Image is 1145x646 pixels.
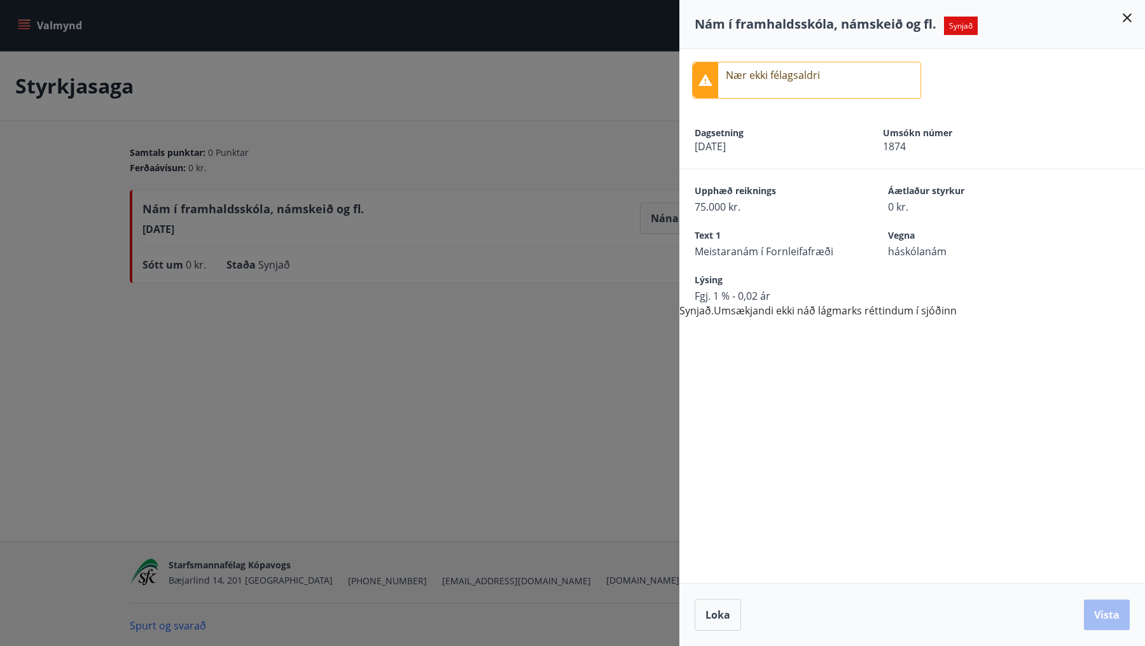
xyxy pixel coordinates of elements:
[888,185,1037,200] span: Áætlaður styrkur
[695,274,843,289] span: Lýsing
[888,229,1037,244] span: Vegna
[695,599,741,631] button: Loka
[888,244,1037,258] span: háskólanám
[695,289,843,303] span: Fgj. 1 % - 0,02 ár
[695,185,843,200] span: Upphæð reiknings
[883,139,1027,153] span: 1874
[705,608,730,622] span: Loka
[695,200,843,214] span: 75.000 kr.
[679,49,1145,318] div: Synjað.Umsækjandi ekki náð lágmarks réttindum í sjóðinn
[888,200,1037,214] span: 0 kr.
[726,67,820,83] p: Nær ekki félagsaldri
[944,17,978,35] span: Synjað
[695,127,838,139] span: Dagsetning
[695,139,838,153] span: [DATE]
[695,15,936,32] span: Nám í framhaldsskóla, námskeið og fl.
[695,244,843,258] span: Meistaranám í Fornleifafræði
[695,229,843,244] span: Text 1
[883,127,1027,139] span: Umsókn númer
